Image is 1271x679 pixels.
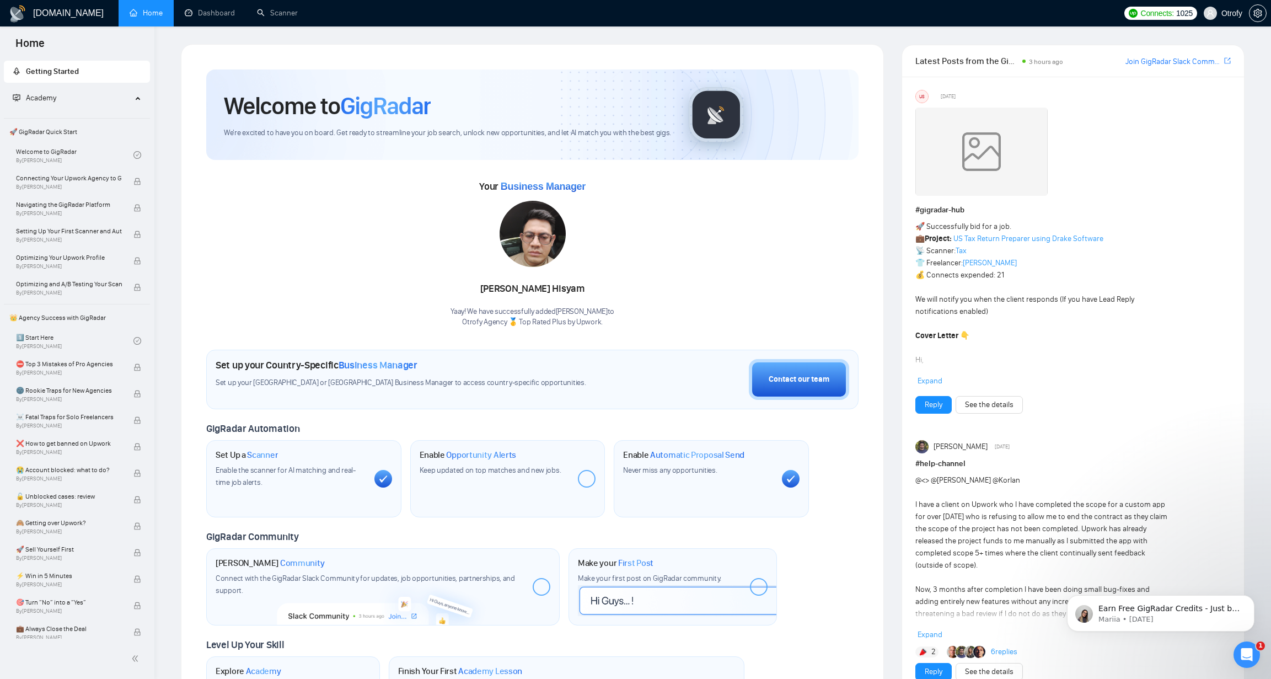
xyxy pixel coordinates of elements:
span: Optimizing and A/B Testing Your Scanner for Better Results [16,279,122,290]
span: lock [133,416,141,424]
span: By [PERSON_NAME] [16,555,122,562]
span: By [PERSON_NAME] [16,475,122,482]
span: Keep updated on top matches and new jobs. [420,466,561,475]
span: lock [133,204,141,212]
span: check-circle [133,151,141,159]
div: US [916,90,928,103]
span: By [PERSON_NAME] [16,449,122,456]
span: Expand [918,376,942,386]
iframe: Intercom notifications message [1050,572,1271,649]
a: setting [1249,9,1267,18]
span: lock [133,469,141,477]
img: 📣 [919,648,927,656]
a: See the details [965,399,1013,411]
h1: Finish Your First [398,666,522,677]
a: See the details [965,666,1013,678]
span: Connects: [1141,7,1174,19]
span: lock [133,522,141,530]
span: 🙈 Getting over Upwork? [16,517,122,528]
h1: Enable [623,450,744,461]
span: Your [479,180,586,193]
span: Setting Up Your First Scanner and Auto-Bidder [16,226,122,237]
span: rocket [13,67,20,75]
h1: Enable [420,450,517,461]
span: 🔓 Unblocked cases: review [16,491,122,502]
button: setting [1249,4,1267,22]
span: By [PERSON_NAME] [16,210,122,217]
span: Connect with the GigRadar Slack Community for updates, job opportunities, partnerships, and support. [216,574,515,595]
h1: # gigradar-hub [915,204,1231,216]
span: [PERSON_NAME] [934,441,988,453]
span: Enable the scanner for AI matching and real-time job alerts. [216,466,356,487]
span: We're excited to have you on board. Get ready to streamline your job search, unlock new opportuni... [224,128,671,138]
a: Reply [925,399,942,411]
span: By [PERSON_NAME] [16,581,122,588]
span: lock [133,363,141,371]
span: lock [133,602,141,610]
a: Tax [956,246,967,255]
img: Toby Fox-Mason [915,440,929,453]
a: 6replies [991,646,1017,657]
span: GigRadar [340,91,431,121]
span: By [PERSON_NAME] [16,237,122,243]
p: Otrofy Agency 🥇 Top Rated Plus by Upwork . [451,317,614,328]
span: lock [133,257,141,265]
span: Optimizing Your Upwork Profile [16,252,122,263]
h1: Set Up a [216,450,278,461]
h1: Set up your Country-Specific [216,359,417,371]
a: US Tax Return Preparer using Drake Software [953,234,1103,243]
img: logo [9,5,26,23]
span: Expand [918,630,942,639]
h1: Explore [216,666,281,677]
img: gigradar-logo.png [689,87,744,142]
button: Contact our team [749,359,849,400]
span: Opportunity Alerts [446,450,516,461]
span: Scanner [247,450,278,461]
span: By [PERSON_NAME] [16,290,122,296]
div: Contact our team [769,373,829,386]
span: lock [133,443,141,451]
span: By [PERSON_NAME] [16,608,122,614]
img: upwork-logo.png [1129,9,1138,18]
span: lock [133,178,141,185]
strong: Project: [925,234,952,243]
span: lock [133,575,141,583]
span: lock [133,628,141,636]
span: check-circle [133,337,141,345]
span: user [1206,9,1214,17]
h1: Make your [578,558,653,569]
span: GigRadar Community [206,531,299,543]
span: Academy [13,93,56,103]
span: 1025 [1176,7,1193,19]
span: Navigating the GigRadar Platform [16,199,122,210]
span: By [PERSON_NAME] [16,396,122,403]
img: weqQh+iSagEgQAAAABJRU5ErkJggg== [915,108,1048,196]
span: ❌ How to get banned on Upwork [16,438,122,449]
a: export [1224,56,1231,66]
img: Toby Fox-Mason [956,646,968,658]
span: 🚀 GigRadar Quick Start [5,121,149,143]
span: Set up your [GEOGRAPHIC_DATA] or [GEOGRAPHIC_DATA] Business Manager to access country-specific op... [216,378,596,388]
span: [DATE] [941,92,956,101]
span: 🚀 Sell Yourself First [16,544,122,555]
span: 🌚 Rookie Traps for New Agencies [16,385,122,396]
span: By [PERSON_NAME] [16,423,122,429]
span: [DATE] [995,442,1010,452]
span: By [PERSON_NAME] [16,528,122,535]
span: Academy [26,93,56,103]
span: Business Manager [501,181,586,192]
a: homeHome [130,8,163,18]
span: Business Manager [339,359,417,371]
span: By [PERSON_NAME] [16,263,122,270]
img: slackcommunity-bg.png [277,574,489,625]
span: By [PERSON_NAME] [16,184,122,190]
li: Getting Started [4,61,150,83]
span: ⚡ Win in 5 Minutes [16,570,122,581]
a: searchScanner [257,8,298,18]
span: ☠️ Fatal Traps for Solo Freelancers [16,411,122,423]
button: See the details [956,396,1023,414]
span: 😭 Account blocked: what to do? [16,464,122,475]
a: 1️⃣ Start HereBy[PERSON_NAME] [16,329,133,353]
span: Latest Posts from the GigRadar Community [915,54,1019,68]
span: 1 [1256,641,1265,650]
